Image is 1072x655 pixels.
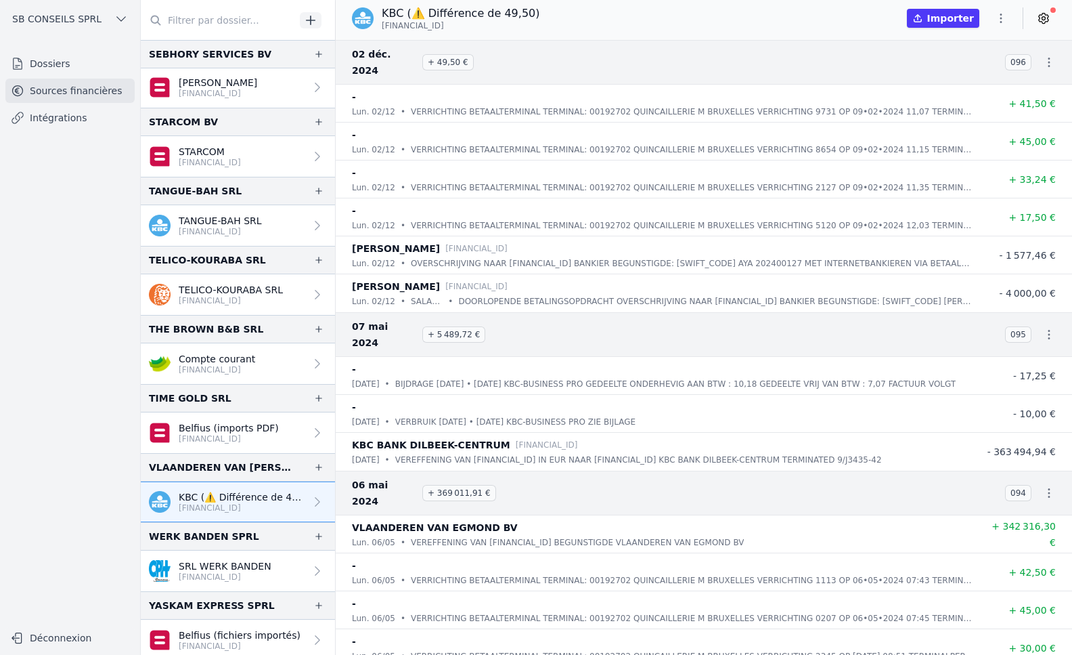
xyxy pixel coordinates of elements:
[411,181,975,194] p: VERRICHTING BETAALTERMINAL TERMINAL: 00192702 QUINCAILLERIE M BRUXELLES VERRICHTING 2127 OP 09•02...
[149,597,275,614] div: YASKAM EXPRESS SPRL
[179,364,255,375] p: [FINANCIAL_ID]
[448,295,453,308] div: •
[149,353,171,375] img: crelan.png
[179,629,300,642] p: Belfius (fichiers importés)
[141,67,335,108] a: [PERSON_NAME] [FINANCIAL_ID]
[149,491,171,513] img: kbc.png
[385,415,390,429] div: •
[141,8,295,33] input: Filtrer par dossier...
[5,8,135,30] button: SB CONSEILS SPRL
[179,157,241,168] p: [FINANCIAL_ID]
[149,146,171,167] img: belfius.png
[149,77,171,98] img: belfius-1.png
[1008,174,1056,185] span: + 33,24 €
[179,214,262,228] p: TANGUE-BAH SRL
[411,143,975,156] p: VERRICHTING BETAALTERMINAL TERMINAL: 00192702 QUINCAILLERIE M BRUXELLES VERRICHTING 8654 OP 09•02...
[382,20,444,31] span: [FINANCIAL_ID]
[149,183,242,199] div: TANGUE-BAH SRL
[1013,408,1056,419] span: - 10,00 €
[352,415,380,429] p: [DATE]
[149,252,266,268] div: TELICO-KOURABA SRL
[149,284,171,305] img: ing.png
[149,46,271,62] div: SEBHORY SERVICES BV
[458,295,975,308] p: DOORLOPENDE BETALINGSOPDRACHT OVERSCHRIJVING NAAR [FINANCIAL_ID] BANKIER BEGUNSTIGDE: [SWIFT_CODE...
[411,536,744,549] p: VEREFFENING VAN [FINANCIAL_ID] BEGUNSTIGDE VLAANDEREN VAN EGMOND BV
[422,485,496,501] span: + 369 011,91 €
[999,288,1056,299] span: - 4 000,00 €
[401,295,405,308] div: •
[395,415,635,429] p: VERBRUIK [DATE] • [DATE] KBC-BUSINESS PRO ZIE BIJLAGE
[352,181,395,194] p: lun. 02/12
[352,318,417,351] span: 07 mai 2024
[1005,326,1031,343] span: 095
[1008,136,1056,147] span: + 45,00 €
[999,250,1056,261] span: - 1 577,46 €
[179,434,279,444] p: [FINANCIAL_ID]
[352,165,356,181] p: -
[352,477,417,509] span: 06 mai 2024
[179,490,305,504] p: KBC (⚠️ Différence de 49,50)
[401,181,405,194] div: •
[1008,605,1056,616] span: + 45,00 €
[352,536,395,549] p: lun. 06/05
[907,9,979,28] button: Importer
[411,574,975,587] p: VERRICHTING BETAALTERMINAL TERMINAL: 00192702 QUINCAILLERIE M BRUXELLES VERRICHTING 1113 OP 06•05...
[352,89,356,105] p: -
[1005,54,1031,70] span: 096
[5,627,135,649] button: Déconnexion
[352,203,356,219] p: -
[401,257,405,270] div: •
[149,459,292,476] div: VLAANDEREN VAN [PERSON_NAME]
[141,205,335,246] a: TANGUE-BAH SRL [FINANCIAL_ID]
[352,520,518,536] p: VLAANDEREN VAN EGMOND BV
[1008,643,1056,654] span: + 30,00 €
[179,421,279,435] p: Belfius (imports PDF)
[352,278,440,295] p: [PERSON_NAME]
[5,79,135,103] a: Sources financières
[352,437,510,453] p: KBC BANK DILBEEK-CENTRUM
[149,390,231,406] div: TIME GOLD SRL
[991,521,1056,548] span: + 342 316,30 €
[179,295,283,306] p: [FINANCIAL_ID]
[352,595,356,612] p: -
[395,377,956,391] p: BIJDRAGE [DATE] • [DATE] KBC-BUSINESS PRO GEDEELTE ONDERHEVIG AAN BTW : 10,18 GEDEELTE VRIJ VAN B...
[385,453,390,467] div: •
[1008,212,1056,223] span: + 17,50 €
[352,574,395,587] p: lun. 06/05
[401,219,405,232] div: •
[149,422,171,444] img: belfius.png
[422,54,474,70] span: + 49,50 €
[179,352,255,366] p: Compte courant
[395,453,882,467] p: VEREFFENING VAN [FINANCIAL_ID] IN EUR NAAR [FINANCIAL_ID] KBC BANK DILBEEK-CENTRUM TERMINATED 9/J...
[352,105,395,119] p: lun. 02/12
[352,127,356,143] p: -
[352,612,395,625] p: lun. 06/05
[179,641,300,652] p: [FINANCIAL_ID]
[382,5,539,22] p: KBC (⚠️ Différence de 49,50)
[149,114,218,130] div: STARCOM BV
[179,572,271,583] p: [FINANCIAL_ID]
[141,482,335,522] a: KBC (⚠️ Différence de 49,50) [FINANCIAL_ID]
[445,242,508,255] p: [FINANCIAL_ID]
[5,51,135,76] a: Dossiers
[179,283,283,297] p: TELICO-KOURABA SRL
[1008,98,1056,109] span: + 41,50 €
[149,321,263,337] div: THE BROWN B&B SRL
[149,560,171,582] img: BANQUE_CPH_CPHBBE75XXX.png
[352,633,356,650] p: -
[141,551,335,591] a: SRL WERK BANDEN [FINANCIAL_ID]
[411,612,975,625] p: VERRICHTING BETAALTERMINAL TERMINAL: 00192702 QUINCAILLERIE M BRUXELLES VERRICHTING 0207 OP 06•05...
[516,438,578,452] p: [FINANCIAL_ID]
[179,226,262,237] p: [FINANCIAL_ID]
[352,257,395,270] p: lun. 02/12
[179,503,305,513] p: [FINANCIAL_ID]
[411,257,975,270] p: OVERSCHRIJVING NAAR [FINANCIAL_ID] BANKIER BEGUNSTIGDE: [SWIFT_CODE] AYA 202400127 MET INTERNETBA...
[141,343,335,384] a: Compte courant [FINANCIAL_ID]
[141,274,335,315] a: TELICO-KOURABA SRL [FINANCIAL_ID]
[445,280,508,293] p: [FINANCIAL_ID]
[149,629,171,651] img: belfius.png
[149,528,259,545] div: WERK BANDEN SPRL
[179,88,257,99] p: [FINANCIAL_ID]
[352,7,374,29] img: kbc.png
[352,46,417,79] span: 02 déc. 2024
